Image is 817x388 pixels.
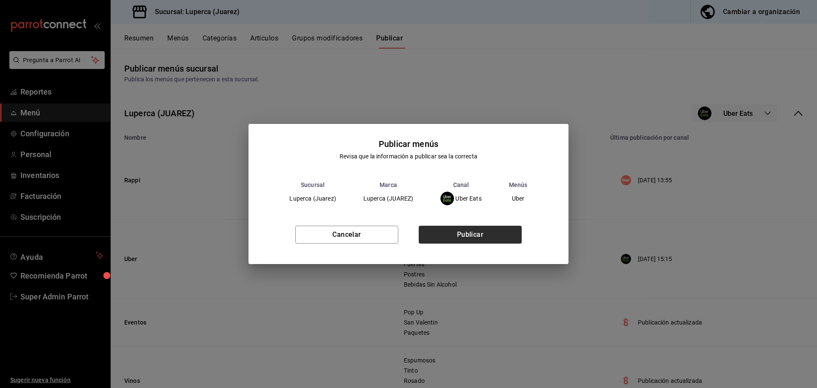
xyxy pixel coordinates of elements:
[276,188,349,209] td: Luperca (Juarez)
[276,181,349,188] th: Sucursal
[379,138,438,150] div: Publicar menús
[350,188,427,209] td: Luperca (JUAREZ)
[419,226,522,244] button: Publicar
[509,195,527,201] span: Uber
[350,181,427,188] th: Marca
[295,226,398,244] button: Cancelar
[440,192,482,205] div: Uber Eats
[495,181,541,188] th: Menús
[340,152,477,161] div: Revisa que la información a publicar sea la correcta
[427,181,495,188] th: Canal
